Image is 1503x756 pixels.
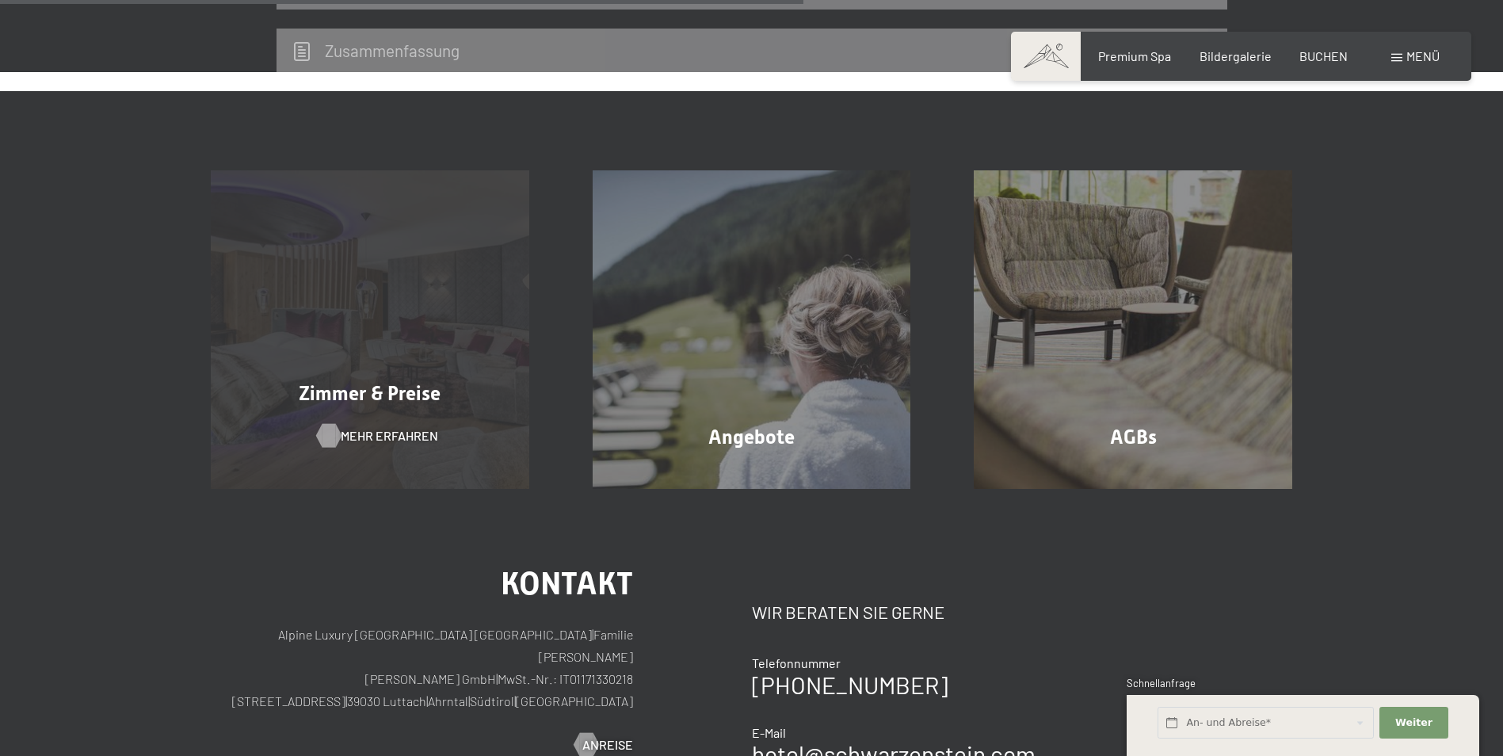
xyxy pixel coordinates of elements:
a: Premium Spa [1098,48,1171,63]
a: Bildergalerie [1200,48,1272,63]
span: AGBs [1110,426,1157,449]
span: | [426,693,428,708]
span: | [514,693,516,708]
span: Anreise [582,736,633,754]
span: Kontakt [501,565,633,602]
span: Telefonnummer [752,655,841,670]
span: Zimmer & Preise [299,382,441,405]
span: Weiter [1395,716,1432,730]
h2: Zusammen­fassung [325,40,460,60]
span: Schnellanfrage [1127,677,1196,689]
span: E-Mail [752,725,786,740]
a: BUCHEN [1299,48,1348,63]
a: Anreise [574,736,633,754]
span: Wir beraten Sie gerne [752,601,944,622]
button: Weiter [1379,707,1448,739]
a: [PHONE_NUMBER] [752,670,948,699]
a: Buchung Angebote [561,170,943,489]
span: Mehr erfahren [341,427,438,445]
p: Alpine Luxury [GEOGRAPHIC_DATA] [GEOGRAPHIC_DATA] Familie [PERSON_NAME] [PERSON_NAME] GmbH MwSt.-... [211,624,633,712]
span: | [592,627,593,642]
a: Buchung Zimmer & Preise Mehr erfahren [179,170,561,489]
span: Angebote [708,426,795,449]
span: | [468,693,470,708]
a: Buchung AGBs [942,170,1324,489]
span: | [496,671,498,686]
span: Menü [1406,48,1440,63]
span: | [345,693,347,708]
